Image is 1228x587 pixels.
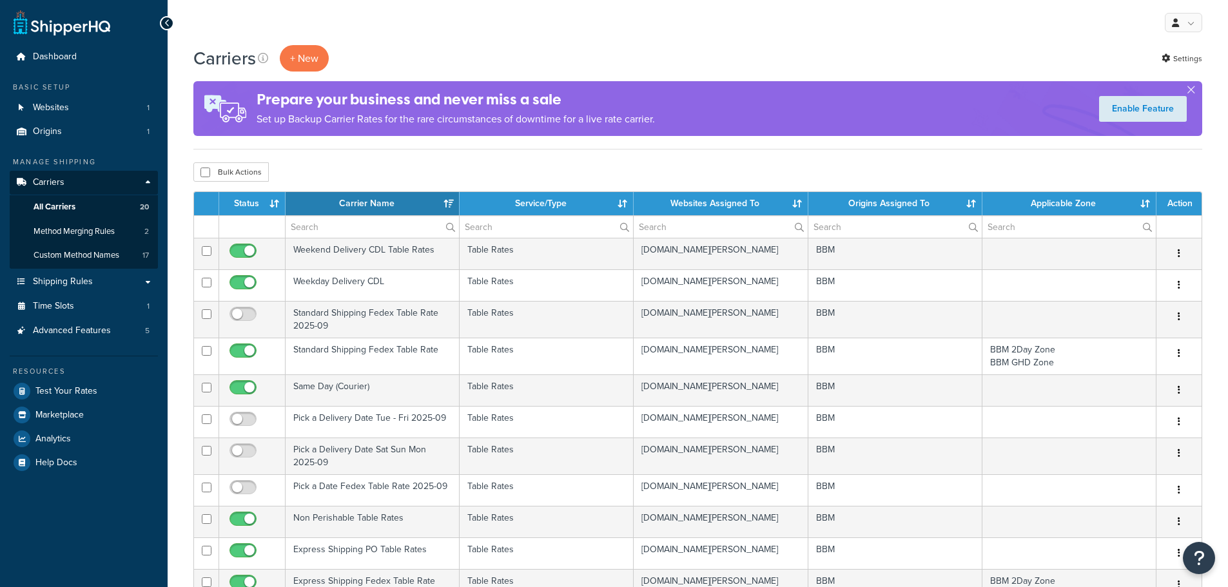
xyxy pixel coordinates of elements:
div: Resources [10,366,158,377]
td: BBM [808,269,982,301]
span: Advanced Features [33,325,111,336]
td: Table Rates [460,338,634,374]
input: Search [634,216,807,238]
li: Carriers [10,171,158,269]
td: BBM [808,301,982,338]
img: ad-rules-rateshop-fe6ec290ccb7230408bd80ed9643f0289d75e0ffd9eb532fc0e269fcd187b520.png [193,81,257,136]
td: [DOMAIN_NAME][PERSON_NAME] [634,537,808,569]
a: Analytics [10,427,158,450]
a: Websites 1 [10,96,158,120]
li: Time Slots [10,294,158,318]
span: Analytics [35,434,71,445]
span: Dashboard [33,52,77,63]
td: BBM [808,374,982,406]
div: Manage Shipping [10,157,158,168]
span: 5 [145,325,150,336]
span: Carriers [33,177,64,188]
a: Shipping Rules [10,270,158,294]
span: 1 [147,102,150,113]
input: Search [982,216,1156,238]
span: 2 [144,226,149,237]
a: ShipperHQ Home [14,10,110,35]
td: Table Rates [460,238,634,269]
td: Table Rates [460,474,634,506]
th: Service/Type: activate to sort column ascending [460,192,634,215]
span: Test Your Rates [35,386,97,397]
a: Origins 1 [10,120,158,144]
a: Carriers [10,171,158,195]
td: Pick a Delivery Date Tue - Fri 2025-09 [286,406,460,438]
td: Table Rates [460,301,634,338]
h4: Prepare your business and never miss a sale [257,89,655,110]
span: Marketplace [35,410,84,421]
td: Standard Shipping Fedex Table Rate 2025-09 [286,301,460,338]
th: Carrier Name: activate to sort column ascending [286,192,460,215]
a: Advanced Features 5 [10,319,158,343]
a: Help Docs [10,451,158,474]
td: [DOMAIN_NAME][PERSON_NAME] [634,238,808,269]
td: BBM [808,338,982,374]
span: All Carriers [34,202,75,213]
td: Table Rates [460,506,634,537]
td: [DOMAIN_NAME][PERSON_NAME] [634,269,808,301]
td: Table Rates [460,537,634,569]
td: BBM [808,474,982,506]
li: Websites [10,96,158,120]
td: Same Day (Courier) [286,374,460,406]
button: Open Resource Center [1183,542,1215,574]
td: BBM [808,537,982,569]
input: Search [808,216,982,238]
td: Weekday Delivery CDL [286,269,460,301]
li: Method Merging Rules [10,220,158,244]
span: 20 [140,202,149,213]
td: [DOMAIN_NAME][PERSON_NAME] [634,301,808,338]
th: Status: activate to sort column ascending [219,192,286,215]
p: Set up Backup Carrier Rates for the rare circumstances of downtime for a live rate carrier. [257,110,655,128]
span: Method Merging Rules [34,226,115,237]
th: Action [1156,192,1202,215]
a: Enable Feature [1099,96,1187,122]
input: Search [286,216,459,238]
li: Custom Method Names [10,244,158,267]
span: 1 [147,301,150,312]
td: BBM [808,406,982,438]
a: Method Merging Rules 2 [10,220,158,244]
a: Test Your Rates [10,380,158,403]
td: [DOMAIN_NAME][PERSON_NAME] [634,406,808,438]
td: Express Shipping PO Table Rates [286,537,460,569]
span: 1 [147,126,150,137]
a: Settings [1162,50,1202,68]
td: Table Rates [460,438,634,474]
td: [DOMAIN_NAME][PERSON_NAME] [634,438,808,474]
li: Origins [10,120,158,144]
th: Websites Assigned To: activate to sort column ascending [634,192,808,215]
a: Time Slots 1 [10,294,158,318]
h1: Carriers [193,46,256,71]
td: BBM [808,238,982,269]
td: [DOMAIN_NAME][PERSON_NAME] [634,506,808,537]
span: Websites [33,102,69,113]
a: Dashboard [10,45,158,69]
td: Pick a Delivery Date Sat Sun Mon 2025-09 [286,438,460,474]
li: Advanced Features [10,319,158,343]
td: Standard Shipping Fedex Table Rate [286,338,460,374]
a: All Carriers 20 [10,195,158,219]
li: All Carriers [10,195,158,219]
span: Custom Method Names [34,250,119,261]
span: 17 [142,250,149,261]
td: [DOMAIN_NAME][PERSON_NAME] [634,338,808,374]
a: Marketplace [10,403,158,427]
td: Weekend Delivery CDL Table Rates [286,238,460,269]
div: Basic Setup [10,82,158,93]
th: Origins Assigned To: activate to sort column ascending [808,192,982,215]
td: BBM 2Day Zone BBM GHD Zone [982,338,1156,374]
td: [DOMAIN_NAME][PERSON_NAME] [634,374,808,406]
input: Search [460,216,633,238]
td: Non Perishable Table Rates [286,506,460,537]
